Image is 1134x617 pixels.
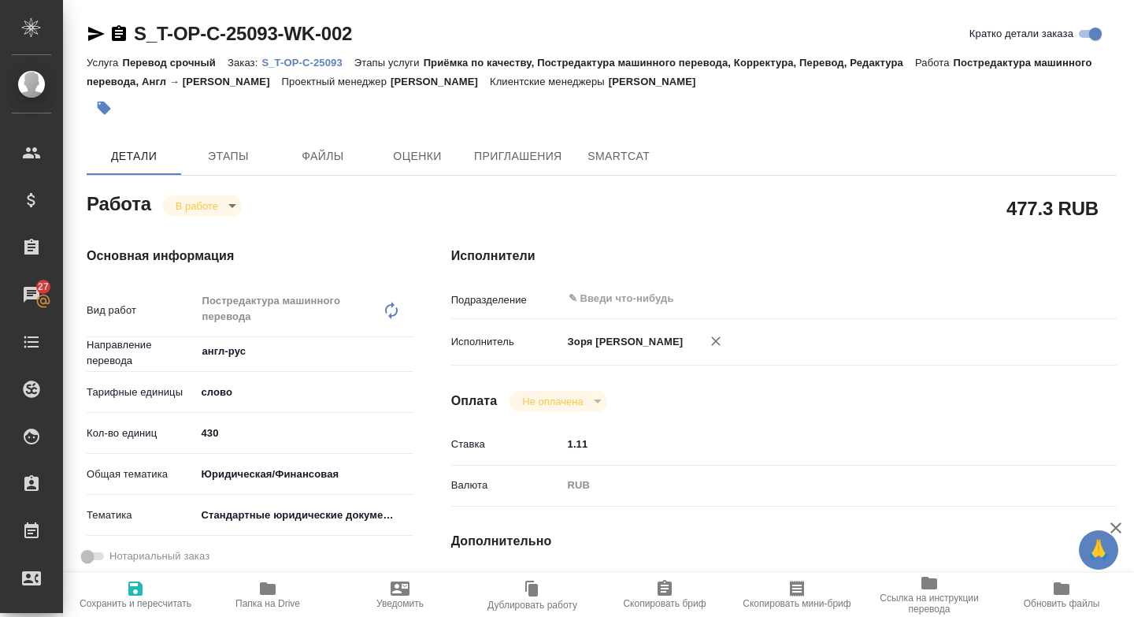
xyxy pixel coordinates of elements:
[743,598,850,609] span: Скопировать мини-бриф
[510,391,606,412] div: В работе
[87,57,122,69] p: Услуга
[451,247,1117,266] h4: Исполнители
[424,57,915,69] p: Приёмка по качеству, Постредактура машинного перевода, Корректура, Перевод, Редактура
[87,507,195,523] p: Тематика
[1006,195,1099,221] h2: 477.3 RUB
[87,466,195,482] p: Общая тематика
[122,57,228,69] p: Перевод срочный
[391,76,490,87] p: [PERSON_NAME]
[4,275,59,314] a: 27
[285,147,361,166] span: Файлы
[195,379,413,406] div: слово
[235,598,300,609] span: Папка на Drive
[195,422,413,444] input: ✎ Введи что-нибудь
[466,573,598,617] button: Дублировать работу
[609,76,708,87] p: [PERSON_NAME]
[87,24,106,43] button: Скопировать ссылку для ЯМессенджера
[562,334,684,350] p: Зоря [PERSON_NAME]
[451,478,562,493] p: Валюта
[1085,533,1112,567] span: 🙏
[474,147,562,166] span: Приглашения
[195,461,413,488] div: Юридическая/Финансовая
[109,548,209,564] span: Нотариальный заказ
[490,76,609,87] p: Клиентские менеджеры
[171,199,223,213] button: В работе
[451,392,498,411] h4: Оплата
[873,593,986,615] span: Ссылка на инструкции перевода
[567,289,1004,308] input: ✎ Введи что-нибудь
[623,598,706,609] span: Скопировать бриф
[334,573,466,617] button: Уведомить
[163,195,242,217] div: В работе
[699,324,733,359] button: Удалить исполнителя
[598,573,731,617] button: Скопировать бриф
[87,303,195,318] p: Вид работ
[517,395,587,408] button: Не оплачена
[202,573,334,617] button: Папка на Drive
[354,57,424,69] p: Этапы услуги
[28,279,58,295] span: 27
[915,57,954,69] p: Работа
[405,350,408,353] button: Open
[191,147,266,166] span: Этапы
[195,502,413,529] div: Стандартные юридические документы, договоры, уставы
[581,147,657,166] span: SmartCat
[1024,598,1100,609] span: Обновить файлы
[69,573,202,617] button: Сохранить и пересчитать
[228,57,261,69] p: Заказ:
[1053,297,1056,300] button: Open
[87,337,195,369] p: Направление перевода
[109,24,128,43] button: Скопировать ссылку
[261,55,354,69] a: S_T-OP-C-25093
[863,573,995,617] button: Ссылка на инструкции перевода
[261,57,354,69] p: S_T-OP-C-25093
[562,472,1062,499] div: RUB
[451,532,1117,551] h4: Дополнительно
[87,247,388,266] h4: Основная информация
[87,426,195,441] p: Кол-во единиц
[969,26,1073,42] span: Кратко детали заказа
[380,147,455,166] span: Оценки
[96,147,172,166] span: Детали
[376,598,424,609] span: Уведомить
[562,571,1062,594] input: Пустое поле
[451,334,562,350] p: Исполнитель
[87,385,195,400] p: Тарифные единицы
[134,23,352,44] a: S_T-OP-C-25093-WK-002
[451,437,562,452] p: Ставка
[1079,530,1118,570] button: 🙏
[87,188,151,217] h2: Работа
[282,76,391,87] p: Проектный менеджер
[731,573,863,617] button: Скопировать мини-бриф
[995,573,1128,617] button: Обновить файлы
[562,433,1062,455] input: ✎ Введи что-нибудь
[80,598,191,609] span: Сохранить и пересчитать
[451,292,562,308] p: Подразделение
[487,600,577,611] span: Дублировать работу
[87,91,121,125] button: Добавить тэг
